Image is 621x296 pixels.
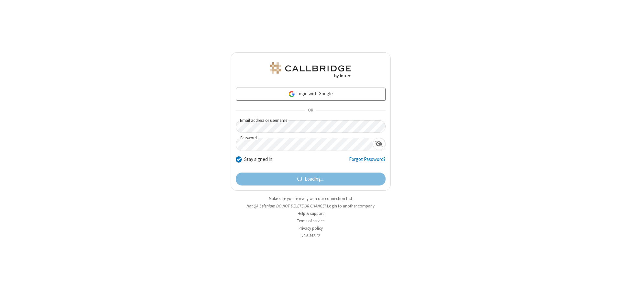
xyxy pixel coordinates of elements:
a: Terms of service [297,218,324,224]
a: Privacy policy [299,226,323,231]
a: Make sure you're ready with our connection test [269,196,352,201]
a: Help & support [298,211,324,216]
input: Password [236,138,373,151]
iframe: Chat [605,279,616,291]
input: Email address or username [236,120,386,133]
a: Login with Google [236,88,386,100]
button: Loading... [236,173,386,185]
img: QA Selenium DO NOT DELETE OR CHANGE [268,62,353,78]
li: Not QA Selenium DO NOT DELETE OR CHANGE? [231,203,391,209]
button: Login to another company [327,203,375,209]
div: Show password [373,138,385,150]
li: v2.6.352.12 [231,233,391,239]
img: google-icon.png [288,90,295,98]
a: Forgot Password? [349,156,386,168]
label: Stay signed in [244,156,272,163]
span: OR [305,106,316,115]
span: Loading... [305,175,324,183]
